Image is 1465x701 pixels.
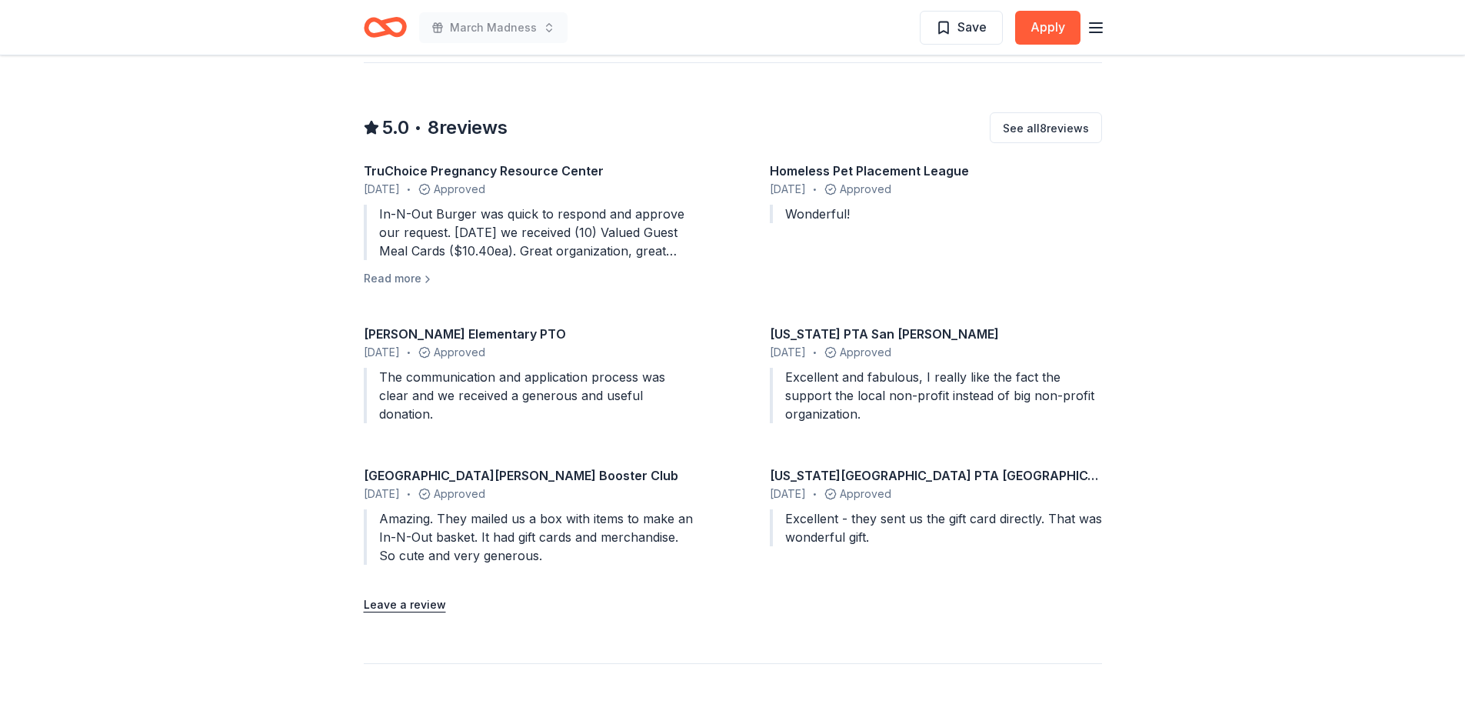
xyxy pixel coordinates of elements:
div: Homeless Pet Placement League [770,162,1102,180]
span: March Madness [450,18,537,37]
span: [DATE] [364,485,400,503]
div: Approved [770,343,1102,362]
button: See all8reviews [990,112,1102,143]
button: Apply [1015,11,1080,45]
span: [DATE] [770,485,806,503]
span: • [407,346,411,359]
div: [US_STATE] PTA San [PERSON_NAME] [770,325,1102,343]
div: Excellent - they sent us the gift card directly. That was wonderful gift. [770,509,1102,546]
span: 8 reviews [428,115,508,140]
button: Leave a review [364,596,446,614]
div: Approved [364,485,696,503]
span: • [813,346,817,359]
span: 5.0 [382,115,409,140]
div: [PERSON_NAME] Elementary PTO [364,325,696,343]
span: • [407,183,411,195]
div: The communication and application process was clear and we received a generous and useful donation. [364,368,696,423]
button: Save [920,11,1003,45]
div: Approved [770,180,1102,199]
div: [GEOGRAPHIC_DATA][PERSON_NAME] Booster Club [364,466,696,485]
span: • [813,488,817,500]
div: In-N-Out Burger was quick to respond and approve our request. [DATE] we received (10) Valued Gues... [364,205,696,260]
span: [DATE] [364,343,400,362]
span: • [414,120,421,136]
div: [US_STATE][GEOGRAPHIC_DATA] PTA [GEOGRAPHIC_DATA][PERSON_NAME] [770,466,1102,485]
button: Read more [364,269,434,288]
div: Amazing. They mailed us a box with items to make an In-N-Out basket. It had gift cards and mercha... [364,509,696,565]
span: [DATE] [364,180,400,199]
a: Home [364,9,407,45]
div: Approved [364,180,696,199]
span: • [407,488,411,500]
div: TruChoice Pregnancy Resource Center [364,162,696,180]
span: [DATE] [770,180,806,199]
div: Excellent and fabulous, I really like the fact the support the local non-profit instead of big no... [770,368,1102,423]
div: Approved [364,343,696,362]
div: Approved [770,485,1102,503]
span: [DATE] [770,343,806,362]
button: March Madness [419,12,568,43]
span: Save [957,17,987,37]
div: Wonderful! [770,205,1102,223]
span: • [813,183,817,195]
